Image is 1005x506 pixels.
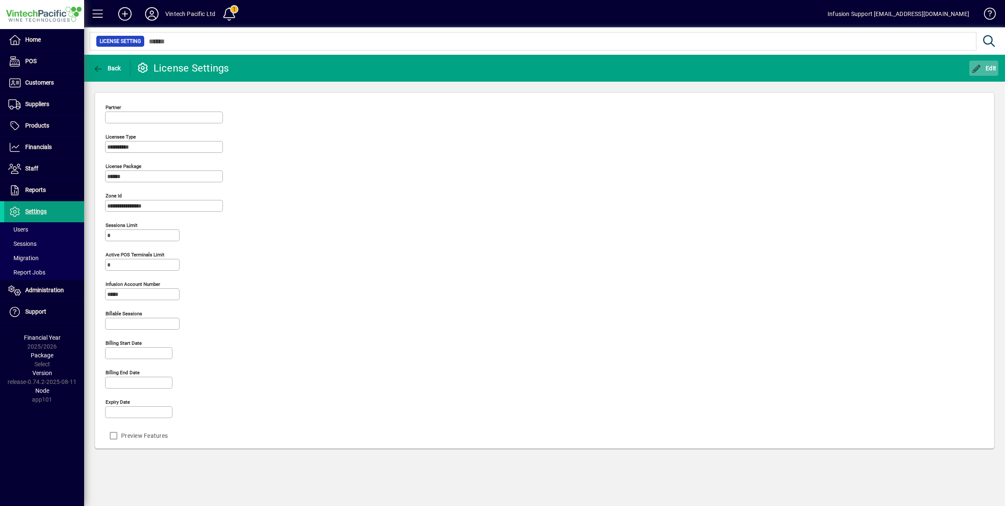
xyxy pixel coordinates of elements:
[106,281,160,287] mat-label: Infusion account number
[25,36,41,43] span: Home
[25,186,46,193] span: Reports
[106,104,121,110] mat-label: Partner
[4,94,84,115] a: Suppliers
[4,51,84,72] a: POS
[31,352,53,359] span: Package
[4,301,84,322] a: Support
[106,193,122,199] mat-label: Zone Id
[111,6,138,21] button: Add
[4,115,84,136] a: Products
[4,29,84,51] a: Home
[165,7,215,21] div: Vintech Pacific Ltd
[32,370,52,376] span: Version
[8,240,37,247] span: Sessions
[25,58,37,64] span: POS
[106,252,164,258] mat-label: Active POS Terminals Limit
[106,134,136,140] mat-label: Licensee Type
[25,144,52,150] span: Financials
[971,65,997,72] span: Edit
[978,2,994,29] a: Knowledge Base
[8,255,39,261] span: Migration
[969,61,999,76] button: Edit
[93,65,121,72] span: Back
[828,7,969,21] div: Infusion Support [EMAIL_ADDRESS][DOMAIN_NAME]
[4,265,84,280] a: Report Jobs
[25,79,54,86] span: Customers
[4,280,84,301] a: Administration
[35,387,49,394] span: Node
[25,101,49,107] span: Suppliers
[106,399,130,405] mat-label: Expiry date
[91,61,123,76] button: Back
[25,165,38,172] span: Staff
[4,237,84,251] a: Sessions
[25,208,47,215] span: Settings
[4,222,84,237] a: Users
[106,311,142,317] mat-label: Billable sessions
[138,6,165,21] button: Profile
[4,251,84,265] a: Migration
[137,61,229,75] div: License Settings
[8,226,28,233] span: Users
[106,163,141,169] mat-label: License Package
[84,61,130,76] app-page-header-button: Back
[25,122,49,129] span: Products
[106,340,142,346] mat-label: Billing start date
[25,308,46,315] span: Support
[4,137,84,158] a: Financials
[4,158,84,179] a: Staff
[106,222,138,228] mat-label: Sessions Limit
[24,334,61,341] span: Financial Year
[4,180,84,201] a: Reports
[4,72,84,93] a: Customers
[106,370,140,376] mat-label: Billing end date
[100,37,141,45] span: License Setting
[25,287,64,293] span: Administration
[8,269,45,276] span: Report Jobs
